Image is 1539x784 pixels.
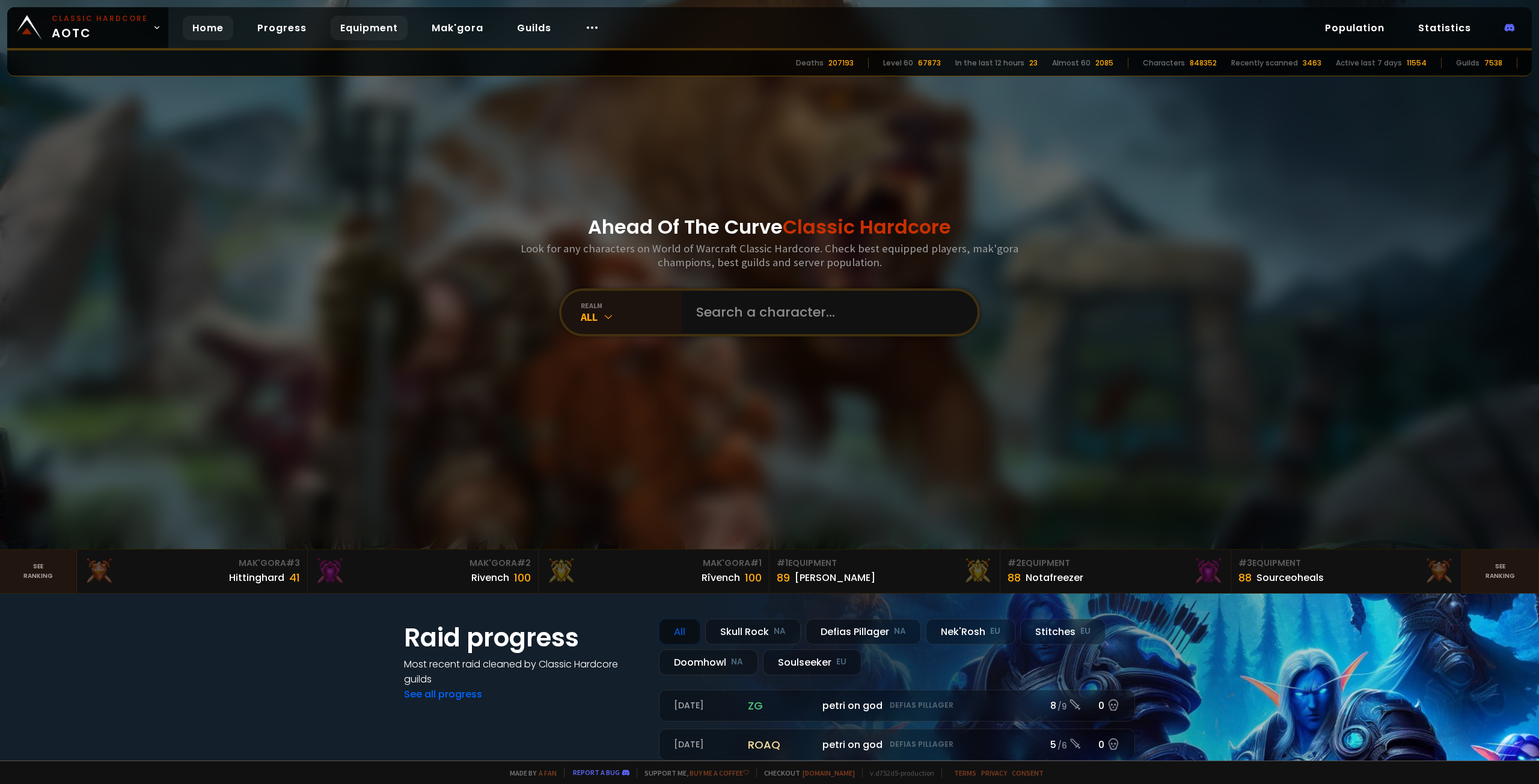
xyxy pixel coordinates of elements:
small: EU [1080,625,1091,637]
div: 207193 [828,58,854,68]
small: EU [990,625,1000,637]
div: Equipment [777,557,993,570]
div: Doomhowl [659,649,758,675]
h4: Most recent raid cleaned by Classic Hardcore guilds [404,657,644,687]
span: # 2 [517,557,531,569]
div: Hittinghard [229,570,284,585]
a: Buy me a coffee [690,768,749,777]
span: # 2 [1008,557,1021,569]
a: Mak'Gora#2Rivench100 [308,550,539,593]
a: Classic HardcoreAOTC [7,7,168,48]
span: Checkout [756,768,855,777]
a: Report a bug [573,768,620,777]
small: NA [774,625,786,637]
a: a fan [539,768,557,777]
a: #3Equipment88Sourceoheals [1231,550,1462,593]
div: [PERSON_NAME] [795,570,875,585]
div: Deaths [796,58,824,68]
span: # 1 [777,557,788,569]
div: 848352 [1190,58,1217,68]
div: Sourceoheals [1256,570,1324,585]
div: Guilds [1456,58,1479,68]
span: # 1 [750,557,762,569]
div: Mak'Gora [546,557,762,570]
a: Mak'Gora#3Hittinghard41 [77,550,308,593]
span: # 3 [286,557,300,569]
div: realm [581,301,682,310]
div: 89 [777,570,790,586]
div: Notafreezer [1026,570,1083,585]
a: Equipment [331,16,408,40]
div: Level 60 [883,58,913,68]
div: 67873 [918,58,941,68]
span: Support me, [637,768,749,777]
h1: Raid progress [404,619,644,657]
small: NA [731,656,743,668]
a: [DATE]roaqpetri on godDefias Pillager5 /60 [659,729,1135,761]
span: Made by [503,768,557,777]
a: #1Equipment89[PERSON_NAME] [769,550,1000,593]
a: Home [183,16,233,40]
div: 7538 [1484,58,1502,68]
a: Statistics [1409,16,1481,40]
div: Nek'Rosh [926,619,1015,645]
div: 41 [289,570,300,586]
div: Mak'Gora [84,557,300,570]
div: Soulseeker [763,649,861,675]
div: Almost 60 [1052,58,1091,68]
small: NA [894,625,906,637]
div: Mak'Gora [315,557,531,570]
a: [DOMAIN_NAME] [803,768,855,777]
div: All [659,619,700,645]
div: 88 [1238,570,1252,586]
a: Population [1315,16,1394,40]
div: All [581,310,682,324]
a: Privacy [981,768,1007,777]
div: 2085 [1095,58,1113,68]
a: Guilds [507,16,561,40]
a: Consent [1012,768,1044,777]
div: 11554 [1407,58,1427,68]
div: 100 [514,570,531,586]
div: 88 [1008,570,1021,586]
h1: Ahead Of The Curve [588,213,951,242]
div: Characters [1143,58,1185,68]
a: Mak'gora [422,16,493,40]
div: Equipment [1238,557,1454,570]
small: Classic Hardcore [52,13,148,24]
div: Defias Pillager [806,619,921,645]
a: See all progress [404,687,482,701]
div: Skull Rock [705,619,801,645]
span: AOTC [52,13,148,42]
span: Classic Hardcore [783,213,951,240]
span: # 3 [1238,557,1252,569]
div: 3463 [1303,58,1321,68]
a: Terms [954,768,976,777]
div: 100 [745,570,762,586]
div: Active last 7 days [1336,58,1402,68]
small: EU [836,656,846,668]
input: Search a character... [689,291,963,334]
a: #2Equipment88Notafreezer [1000,550,1231,593]
div: Recently scanned [1231,58,1298,68]
a: Mak'Gora#1Rîvench100 [539,550,769,593]
div: Rîvench [702,570,740,585]
span: v. d752d5 - production [862,768,934,777]
div: In the last 12 hours [955,58,1024,68]
div: Stitches [1020,619,1106,645]
div: 23 [1029,58,1038,68]
h3: Look for any characters on World of Warcraft Classic Hardcore. Check best equipped players, mak'g... [516,242,1023,269]
a: Progress [248,16,316,40]
div: Rivench [471,570,509,585]
div: Equipment [1008,557,1223,570]
a: [DATE]zgpetri on godDefias Pillager8 /90 [659,690,1135,722]
a: Seeranking [1462,550,1539,593]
